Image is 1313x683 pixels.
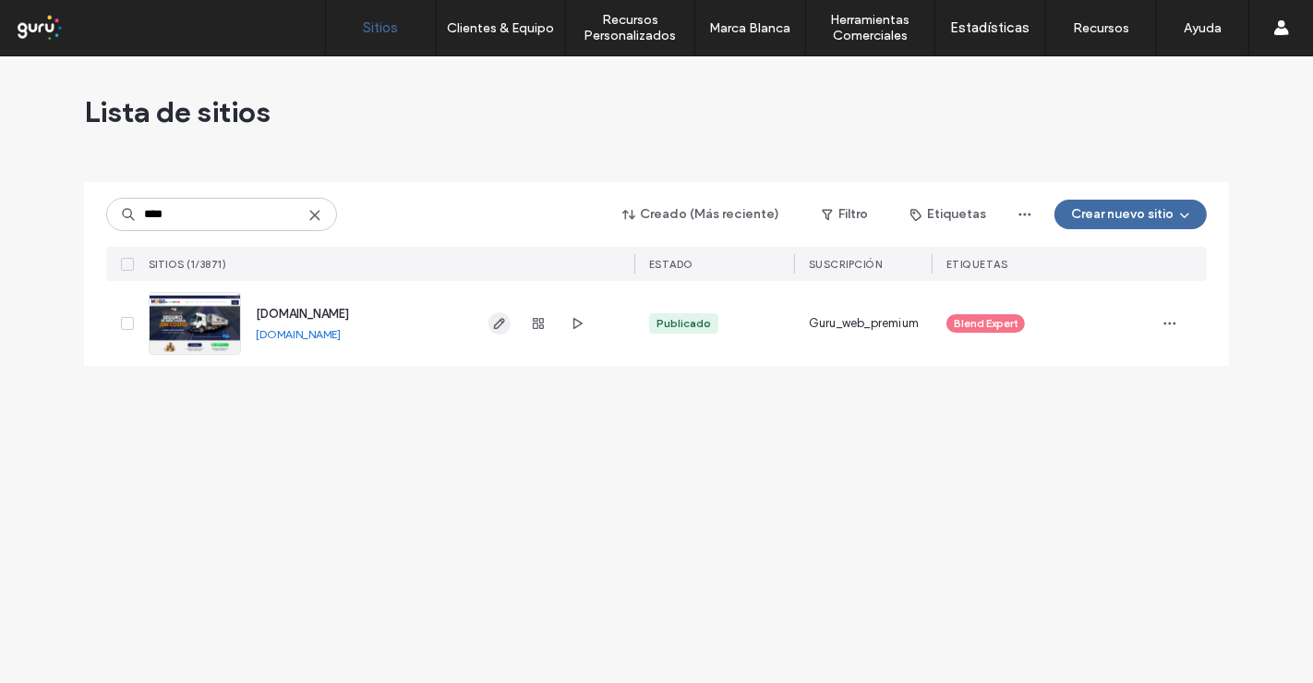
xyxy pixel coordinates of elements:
label: Recursos [1073,20,1129,36]
label: Ayuda [1184,20,1222,36]
span: ETIQUETAS [946,258,1008,271]
a: [DOMAIN_NAME] [256,327,341,341]
span: Suscripción [809,258,883,271]
span: Blend Expert [954,315,1018,332]
label: Herramientas Comerciales [806,12,934,43]
button: Filtro [803,200,886,229]
span: SITIOS (1/3871) [149,258,227,271]
div: Publicado [656,315,711,332]
span: ESTADO [649,258,693,271]
button: Etiquetas [894,200,1003,229]
label: Clientes & Equipo [448,20,555,36]
label: Marca Blanca [710,20,791,36]
span: Guru_web_premium [809,314,919,333]
span: Lista de sitios [84,93,271,130]
span: Ayuda [40,13,90,30]
button: Crear nuevo sitio [1054,200,1207,229]
a: [DOMAIN_NAME] [256,307,349,321]
label: Estadísticas [951,19,1030,36]
label: Recursos Personalizados [566,12,694,43]
label: Sitios [364,19,399,36]
button: Creado (Más reciente) [607,200,796,229]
